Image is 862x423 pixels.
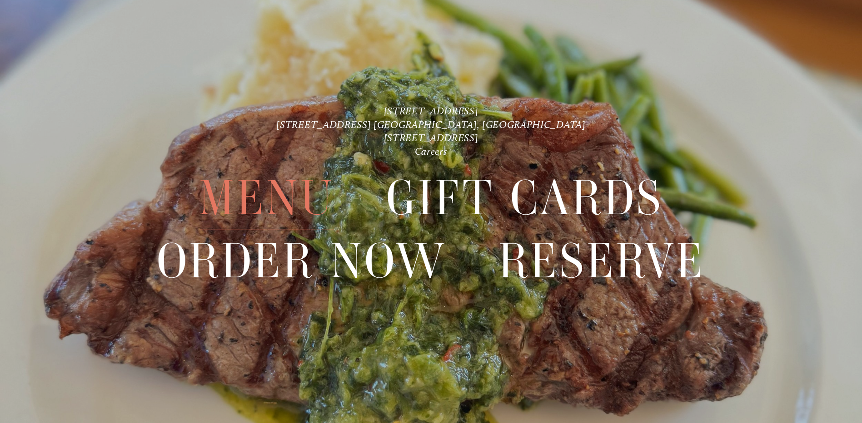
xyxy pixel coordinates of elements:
[498,230,705,292] a: Reserve
[386,167,663,229] a: Gift Cards
[276,118,585,131] a: [STREET_ADDRESS] [GEOGRAPHIC_DATA], [GEOGRAPHIC_DATA]
[415,145,448,157] a: Careers
[157,230,447,292] a: Order Now
[199,167,334,229] a: Menu
[384,132,478,144] a: [STREET_ADDRESS]
[384,105,478,117] a: [STREET_ADDRESS]
[498,230,705,292] span: Reserve
[157,230,447,292] span: Order Now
